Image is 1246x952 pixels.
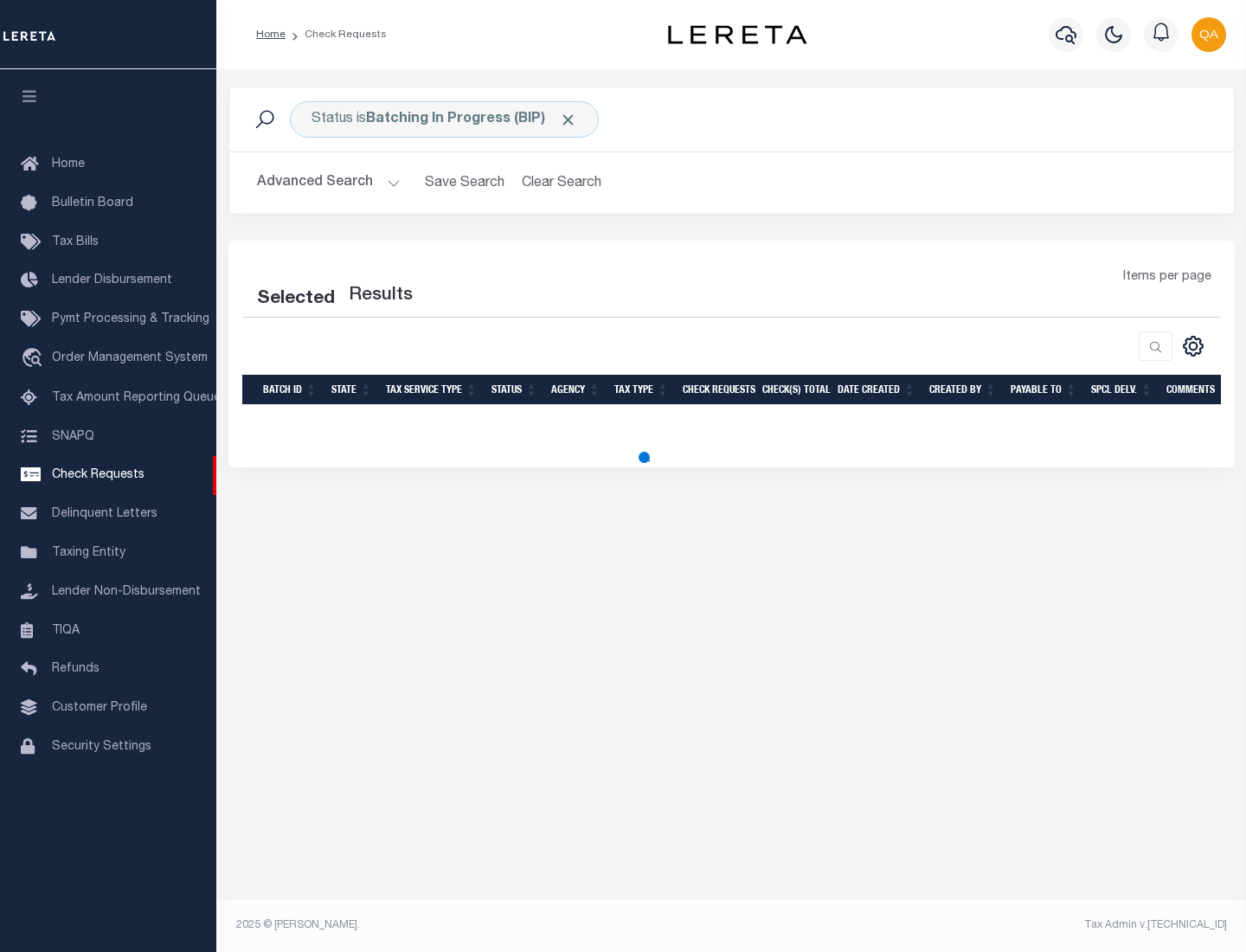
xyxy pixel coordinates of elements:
[52,663,100,675] span: Refunds
[324,375,379,405] th: State
[21,348,48,370] i: travel_explore
[1191,17,1226,52] img: svg+xml;base64,PHN2ZyB4bWxucz0iaHR0cDovL3d3dy53My5vcmcvMjAwMC9zdmciIHBvaW50ZXItZXZlbnRzPSJub25lIi...
[52,158,85,170] span: Home
[485,375,544,405] th: Status
[349,282,413,310] label: Results
[52,430,94,442] span: SNAPQ
[366,113,577,126] b: Batching In Progress (BIP)
[668,25,806,44] img: logo-dark.svg
[755,375,831,405] th: Check(s) Total
[414,166,515,200] button: Save Search
[1084,375,1159,405] th: Spcl Delv.
[544,375,607,405] th: Agency
[1123,268,1211,287] span: Items per page
[676,375,755,405] th: Check Requests
[52,741,151,753] span: Security Settings
[223,917,732,933] div: 2025 © [PERSON_NAME].
[831,375,922,405] th: Date Created
[52,469,145,481] span: Check Requests
[52,508,157,520] span: Delinquent Letters
[515,166,609,200] button: Clear Search
[52,586,201,598] span: Lender Non-Disbursement
[922,375,1004,405] th: Created By
[52,197,133,209] span: Bulletin Board
[52,392,221,404] span: Tax Amount Reporting Queue
[607,375,676,405] th: Tax Type
[52,274,172,286] span: Lender Disbursement
[256,375,324,405] th: Batch Id
[379,375,485,405] th: Tax Service Type
[52,352,208,364] span: Order Management System
[286,27,387,42] li: Check Requests
[257,286,335,313] div: Selected
[559,111,577,129] span: Click to Remove
[1004,375,1084,405] th: Payable To
[290,101,599,138] div: Click to Edit
[1159,375,1237,405] th: Comments
[52,547,125,559] span: Taxing Entity
[52,624,80,636] span: TIQA
[52,313,209,325] span: Pymt Processing & Tracking
[52,236,99,248] span: Tax Bills
[257,166,401,200] button: Advanced Search
[52,702,147,714] span: Customer Profile
[256,29,286,40] a: Home
[744,917,1227,933] div: Tax Admin v.[TECHNICAL_ID]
